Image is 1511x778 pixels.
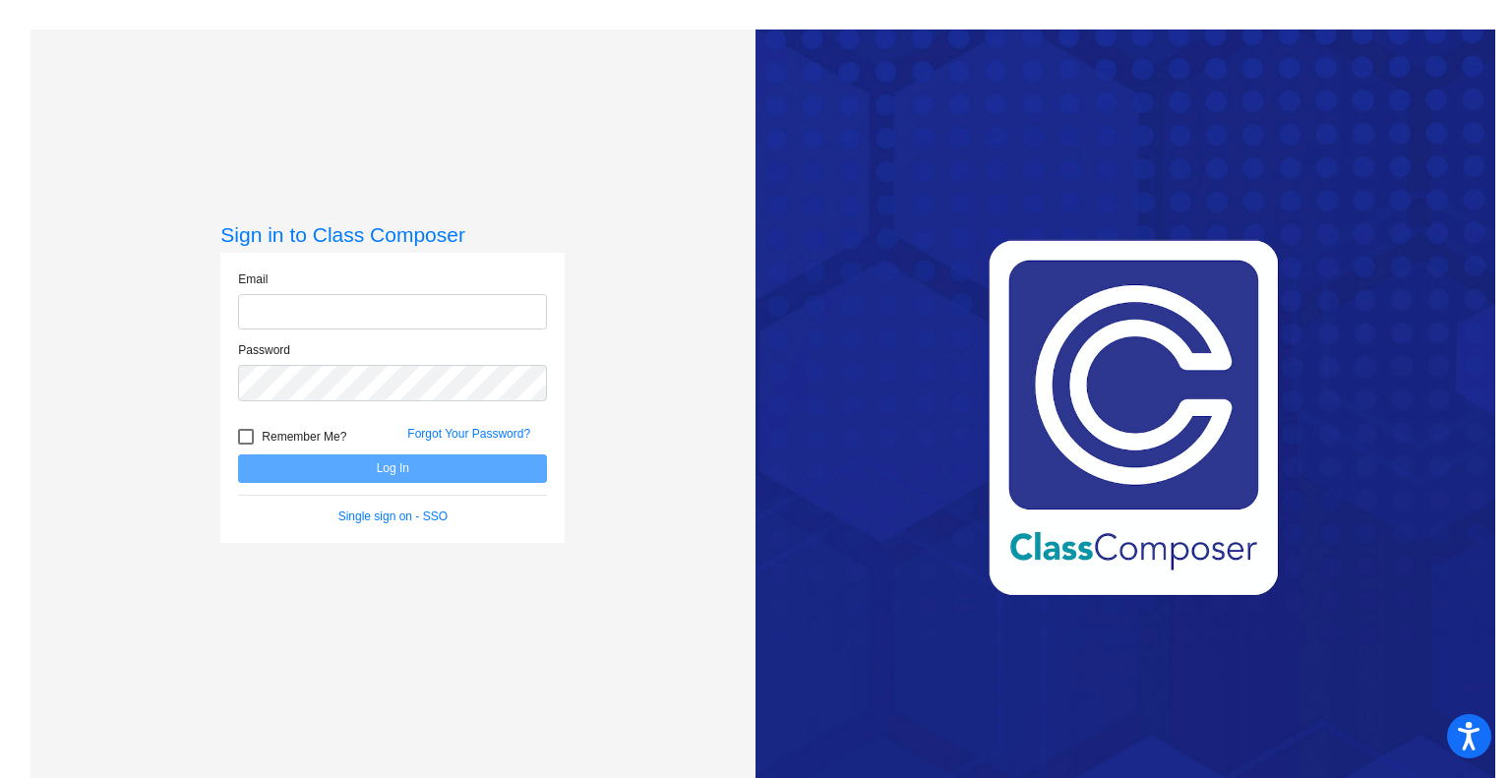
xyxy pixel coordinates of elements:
h3: Sign in to Class Composer [220,222,565,247]
a: Single sign on - SSO [338,509,448,523]
a: Forgot Your Password? [407,427,530,441]
button: Log In [238,454,547,483]
label: Email [238,270,268,288]
label: Password [238,341,290,359]
span: Remember Me? [262,425,346,449]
